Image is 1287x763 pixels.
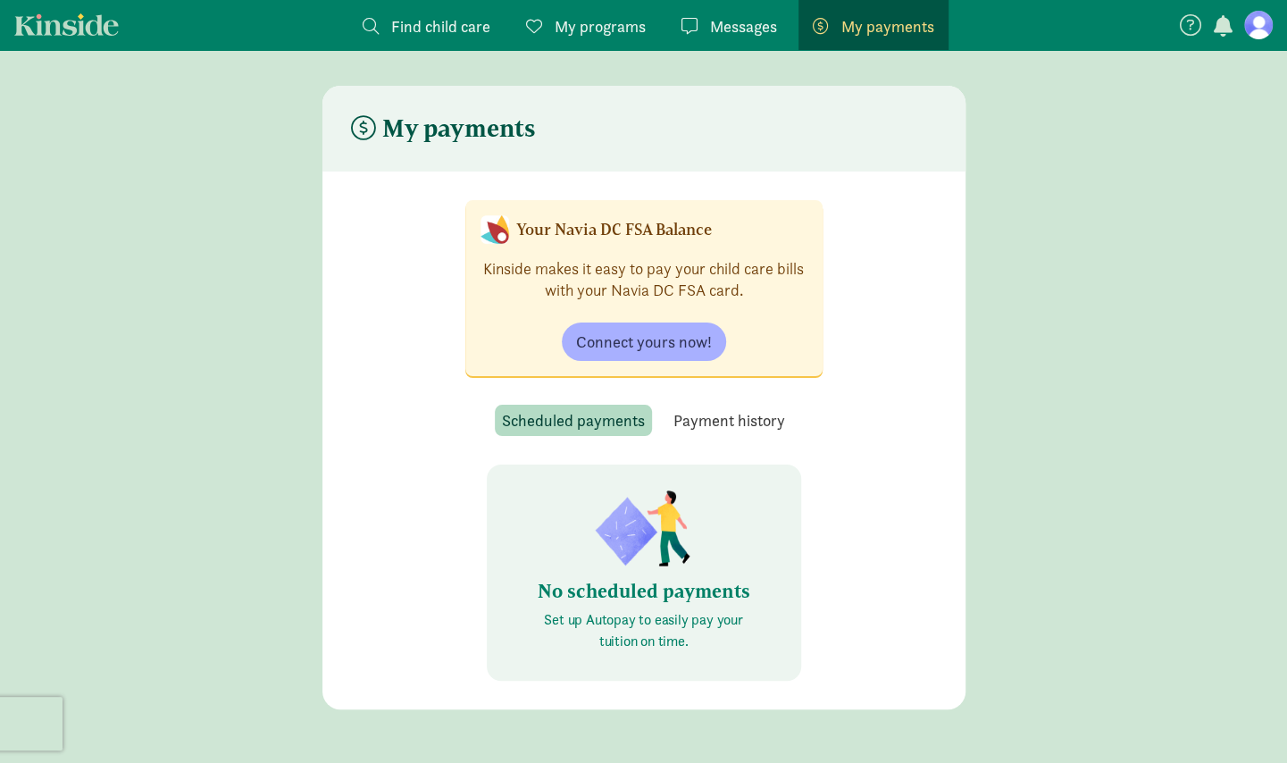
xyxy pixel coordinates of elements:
[555,14,646,38] span: My programs
[590,486,698,572] img: illustration-child2.png
[516,221,712,239] h6: Your Navia DC FSA Balance
[14,13,119,36] a: Kinside
[530,581,758,602] h6: No scheduled payments
[351,114,536,143] h4: My payments
[495,405,652,436] button: Scheduled payments
[391,14,490,38] span: Find child care
[576,330,712,354] span: Connect yours now!
[530,609,758,652] p: Set up Autopay to easily pay your tuition on time.
[666,405,792,436] button: Payment history
[502,408,645,432] span: Scheduled payments
[673,408,785,432] span: Payment history
[481,258,807,301] p: Kinside makes it easy to pay your child care bills with your Navia DC FSA card.
[841,14,934,38] span: My payments
[562,323,726,361] button: Connect yours now!
[710,14,777,38] span: Messages
[481,215,509,244] img: navia-logo.png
